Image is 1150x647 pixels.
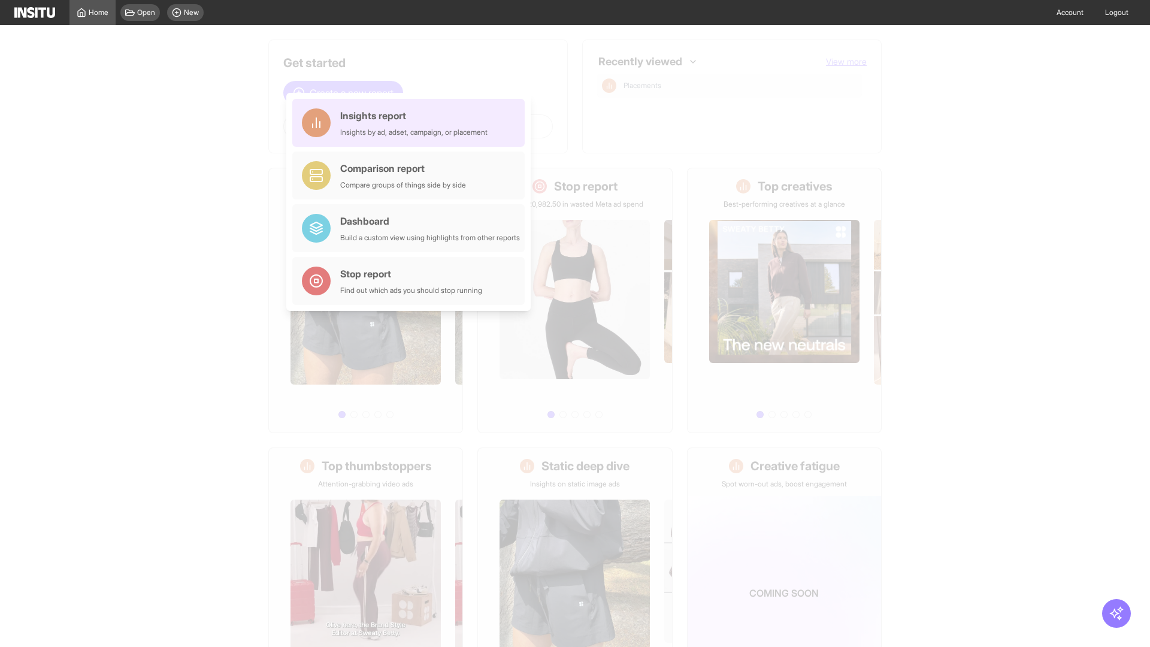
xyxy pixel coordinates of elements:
[184,8,199,17] span: New
[340,267,482,281] div: Stop report
[340,161,466,176] div: Comparison report
[14,7,55,18] img: Logo
[137,8,155,17] span: Open
[340,180,466,190] div: Compare groups of things side by side
[340,214,520,228] div: Dashboard
[340,233,520,243] div: Build a custom view using highlights from other reports
[340,286,482,295] div: Find out which ads you should stop running
[340,128,488,137] div: Insights by ad, adset, campaign, or placement
[340,108,488,123] div: Insights report
[89,8,108,17] span: Home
